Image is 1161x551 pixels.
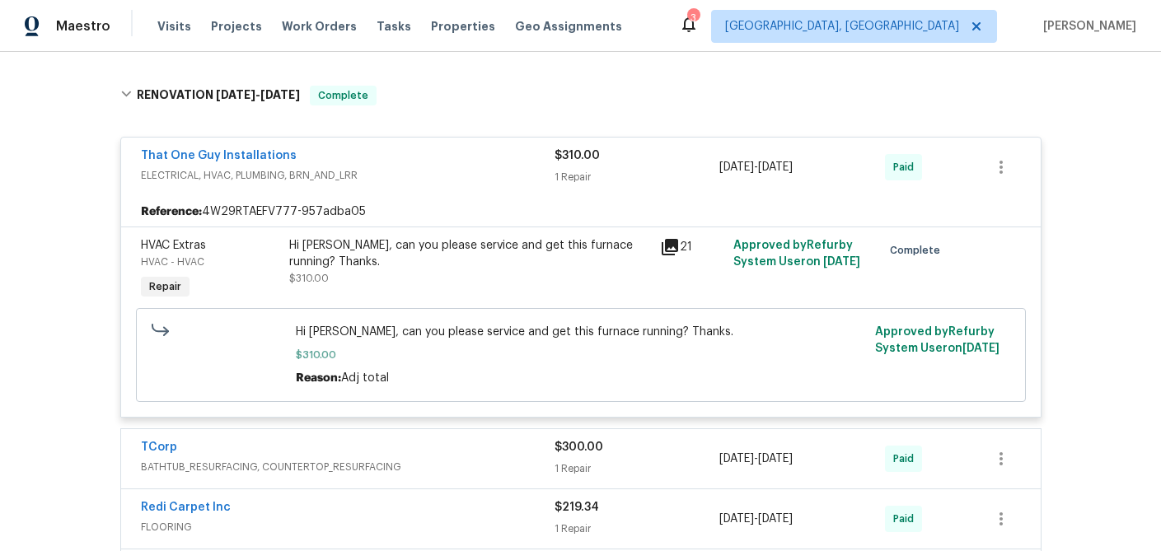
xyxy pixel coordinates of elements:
span: [PERSON_NAME] [1037,18,1136,35]
span: $310.00 [555,150,600,161]
span: Approved by Refurby System User on [875,326,999,354]
span: HVAC - HVAC [141,257,204,267]
span: - [719,451,793,467]
a: That One Guy Installations [141,150,297,161]
span: $300.00 [555,441,603,453]
span: Work Orders [282,18,357,35]
span: - [719,159,793,175]
div: 1 Repair [555,169,720,185]
b: Reference: [141,203,202,220]
span: $310.00 [296,347,865,363]
span: Repair [143,278,188,295]
span: [DATE] [260,89,300,100]
div: 4W29RTAEFV777-957adba05 [121,197,1041,226]
span: Properties [431,18,495,35]
span: [DATE] [719,513,754,525]
span: Complete [311,87,375,104]
span: ELECTRICAL, HVAC, PLUMBING, BRN_AND_LRR [141,167,555,184]
span: [DATE] [758,453,793,465]
span: Paid [893,159,920,175]
span: [DATE] [823,256,860,268]
span: Tasks [377,21,411,32]
span: - [719,511,793,527]
span: Projects [211,18,262,35]
div: Hi [PERSON_NAME], can you please service and get this furnace running? Thanks. [289,237,650,270]
span: [DATE] [216,89,255,100]
span: FLOORING [141,519,555,535]
span: [DATE] [719,453,754,465]
div: 1 Repair [555,460,720,477]
div: RENOVATION [DATE]-[DATE]Complete [115,69,1046,122]
span: $219.34 [555,502,599,513]
span: Geo Assignments [515,18,622,35]
a: TCorp [141,441,177,453]
span: Reason: [296,372,341,384]
div: 21 [660,237,724,257]
h6: RENOVATION [137,86,300,105]
span: - [216,89,300,100]
span: BATHTUB_RESURFACING, COUNTERTOP_RESURFACING [141,459,555,475]
span: Paid [893,511,920,527]
span: [DATE] [758,161,793,173]
span: Maestro [56,18,110,35]
span: HVAC Extras [141,240,206,251]
a: Redi Carpet Inc [141,502,231,513]
span: Approved by Refurby System User on [733,240,860,268]
div: 3 [687,10,699,26]
span: [GEOGRAPHIC_DATA], [GEOGRAPHIC_DATA] [725,18,959,35]
span: Complete [890,242,947,259]
div: 1 Repair [555,521,720,537]
span: $310.00 [289,273,329,283]
span: Adj total [341,372,389,384]
span: [DATE] [719,161,754,173]
span: [DATE] [962,343,999,354]
span: Paid [893,451,920,467]
span: [DATE] [758,513,793,525]
span: Hi [PERSON_NAME], can you please service and get this furnace running? Thanks. [296,324,865,340]
span: Visits [157,18,191,35]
